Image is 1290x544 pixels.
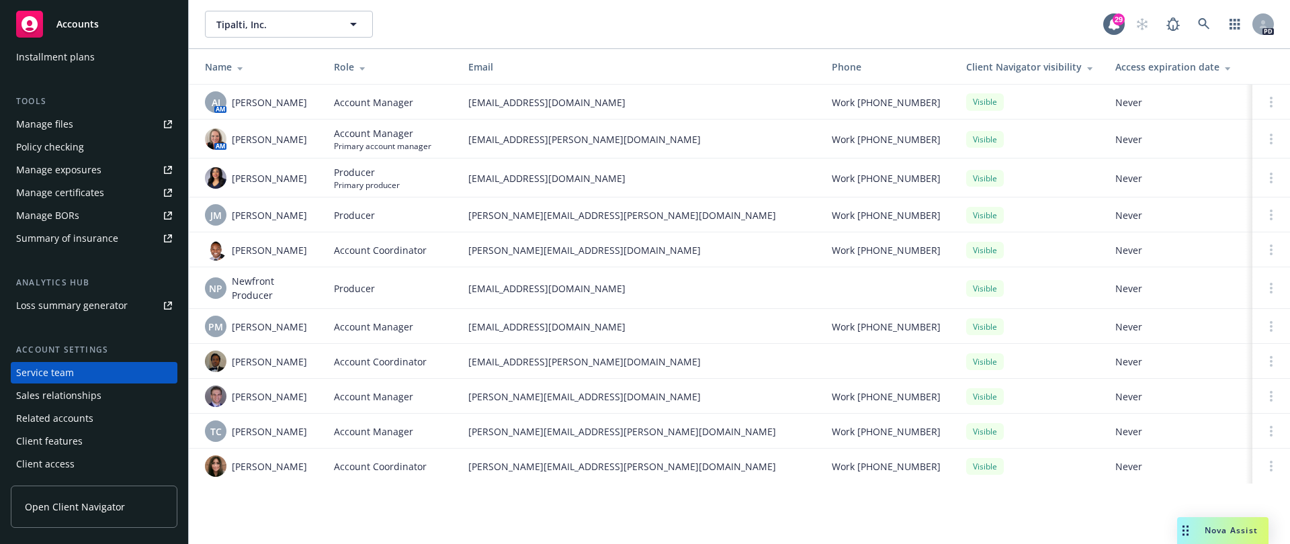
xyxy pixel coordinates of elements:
span: PM [208,320,223,334]
span: Work [PHONE_NUMBER] [832,424,941,439]
div: Visible [966,207,1004,224]
span: Never [1115,424,1242,439]
span: Work [PHONE_NUMBER] [832,243,941,257]
span: Never [1115,132,1242,146]
div: Name [205,60,312,74]
a: Service team [11,362,177,383]
div: Visible [966,423,1004,440]
a: Manage exposures [11,159,177,181]
div: Manage BORs [16,205,79,226]
span: Account Manager [334,424,413,439]
a: Start snowing [1129,11,1156,38]
span: Work [PHONE_NUMBER] [832,390,941,404]
span: [PERSON_NAME] [232,132,307,146]
span: Account Manager [334,95,413,109]
span: [EMAIL_ADDRESS][DOMAIN_NAME] [468,95,810,109]
span: [PERSON_NAME] [232,355,307,369]
a: Manage certificates [11,182,177,203]
div: Visible [966,318,1004,335]
span: Work [PHONE_NUMBER] [832,459,941,473]
span: Work [PHONE_NUMBER] [832,132,941,146]
a: Summary of insurance [11,228,177,249]
img: photo [205,386,226,407]
img: photo [205,239,226,261]
a: Client access [11,453,177,475]
div: Service team [16,362,74,383]
div: Summary of insurance [16,228,118,249]
span: Producer [334,281,375,296]
div: Related accounts [16,408,93,429]
span: Never [1115,243,1242,257]
div: Manage certificates [16,182,104,203]
span: Work [PHONE_NUMBER] [832,95,941,109]
div: Visible [966,280,1004,297]
span: AJ [212,95,220,109]
span: [EMAIL_ADDRESS][DOMAIN_NAME] [468,171,810,185]
a: Loss summary generator [11,295,177,316]
img: photo [205,351,226,372]
span: [EMAIL_ADDRESS][DOMAIN_NAME] [468,320,810,334]
span: [PERSON_NAME] [232,208,307,222]
div: Phone [832,60,945,74]
span: [PERSON_NAME] [232,459,307,473]
span: Work [PHONE_NUMBER] [832,208,941,222]
span: Never [1115,281,1242,296]
div: Role [334,60,447,74]
a: Accounts [11,5,177,43]
span: JM [210,208,222,222]
span: [PERSON_NAME][EMAIL_ADDRESS][PERSON_NAME][DOMAIN_NAME] [468,208,810,222]
span: Never [1115,355,1242,369]
span: [EMAIL_ADDRESS][PERSON_NAME][DOMAIN_NAME] [468,355,810,369]
div: Access expiration date [1115,60,1242,74]
button: Nova Assist [1177,517,1268,544]
span: Account Manager [334,126,431,140]
div: Tools [11,95,177,108]
span: [PERSON_NAME] [232,320,307,334]
span: Tipalti, Inc. [216,17,333,32]
span: [EMAIL_ADDRESS][PERSON_NAME][DOMAIN_NAME] [468,132,810,146]
img: photo [205,167,226,189]
a: Search [1191,11,1217,38]
span: Work [PHONE_NUMBER] [832,320,941,334]
span: Account Coordinator [334,243,427,257]
span: [PERSON_NAME] [232,390,307,404]
div: Visible [966,131,1004,148]
img: photo [205,128,226,150]
div: Client access [16,453,75,475]
div: Loss summary generator [16,295,128,316]
span: Never [1115,459,1242,473]
span: [PERSON_NAME][EMAIL_ADDRESS][PERSON_NAME][DOMAIN_NAME] [468,459,810,473]
div: Manage files [16,114,73,135]
span: [PERSON_NAME][EMAIL_ADDRESS][PERSON_NAME][DOMAIN_NAME] [468,424,810,439]
span: Work [PHONE_NUMBER] [832,171,941,185]
span: Never [1115,95,1242,109]
span: Never [1115,320,1242,334]
span: Newfront Producer [232,274,312,302]
span: [EMAIL_ADDRESS][DOMAIN_NAME] [468,281,810,296]
div: Client Navigator visibility [966,60,1094,74]
a: Policy checking [11,136,177,158]
a: Manage files [11,114,177,135]
div: Policy checking [16,136,84,158]
span: Never [1115,171,1242,185]
span: Accounts [56,19,99,30]
button: Tipalti, Inc. [205,11,373,38]
span: Nova Assist [1205,525,1258,536]
span: [PERSON_NAME][EMAIL_ADDRESS][DOMAIN_NAME] [468,243,810,257]
div: Installment plans [16,46,95,68]
span: TC [210,424,222,439]
div: Visible [966,242,1004,259]
div: Visible [966,93,1004,110]
div: Visible [966,170,1004,187]
div: Visible [966,458,1004,475]
span: [PERSON_NAME] [232,424,307,439]
span: [PERSON_NAME] [232,95,307,109]
a: Report a Bug [1160,11,1187,38]
span: Account Coordinator [334,355,427,369]
a: Sales relationships [11,385,177,406]
div: Visible [966,388,1004,405]
div: Manage exposures [16,159,101,181]
span: Never [1115,208,1242,222]
div: Drag to move [1177,517,1194,544]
